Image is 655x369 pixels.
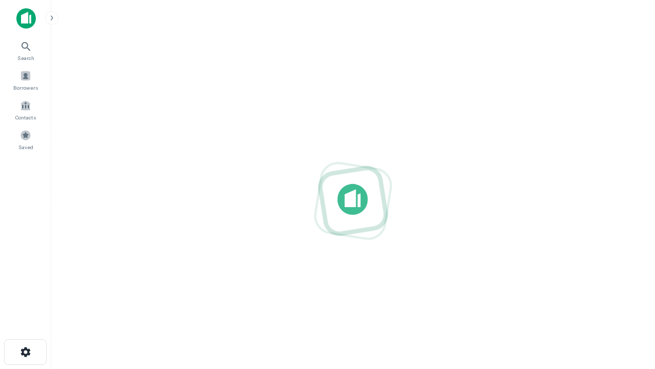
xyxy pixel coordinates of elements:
span: Contacts [15,113,36,121]
a: Saved [3,126,48,153]
span: Search [17,54,34,62]
span: Saved [18,143,33,151]
a: Contacts [3,96,48,124]
img: capitalize-icon.png [16,8,36,29]
a: Borrowers [3,66,48,94]
a: Search [3,36,48,64]
span: Borrowers [13,84,38,92]
iframe: Chat Widget [604,287,655,336]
